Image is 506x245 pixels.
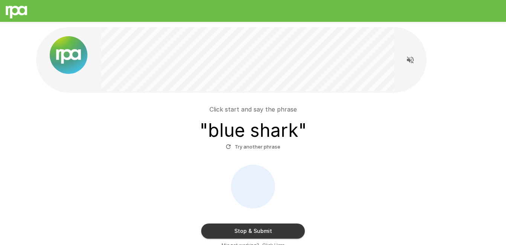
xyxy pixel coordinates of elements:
[200,120,307,141] h3: " blue shark "
[224,141,282,153] button: Try another phrase
[50,36,87,74] img: new%2520logo%2520(1).png
[403,52,418,67] button: Read questions aloud
[201,224,305,239] button: Stop & Submit
[209,105,297,114] p: Click start and say the phrase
